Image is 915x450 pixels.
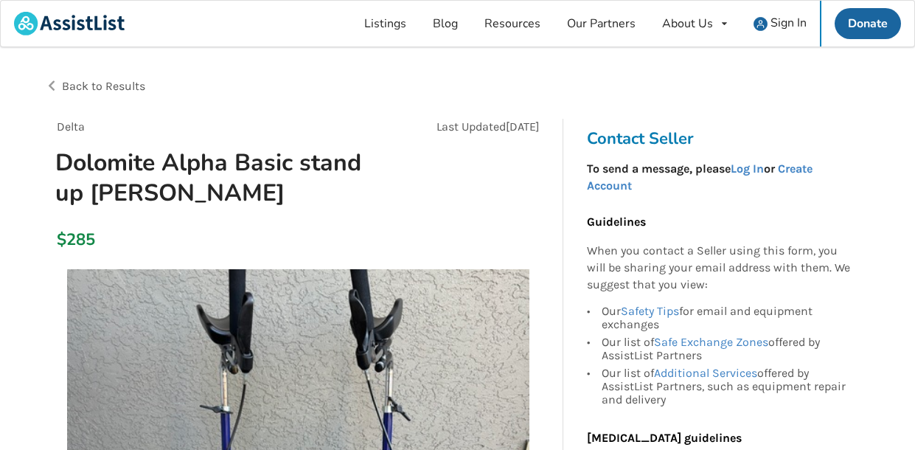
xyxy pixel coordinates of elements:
span: [DATE] [506,120,540,134]
strong: To send a message, please or [587,162,813,193]
a: Resources [471,1,554,46]
b: Guidelines [587,215,646,229]
h1: Dolomite Alpha Basic stand up [PERSON_NAME] [44,148,392,208]
a: Donate [835,8,901,39]
a: Additional Services [654,366,757,380]
span: Back to Results [62,79,145,93]
a: Listings [351,1,420,46]
img: user icon [754,17,768,31]
div: About Us [662,18,713,30]
div: $285 [57,229,65,250]
p: When you contact a Seller using this form, you will be sharing your email address with them. We s... [587,243,851,294]
span: Last Updated [436,120,506,134]
a: user icon Sign In [740,1,820,46]
a: Log In [731,162,764,176]
span: Sign In [770,15,807,31]
a: Our Partners [554,1,649,46]
div: Our list of offered by AssistList Partners, such as equipment repair and delivery [602,364,851,406]
span: Delta [57,120,85,134]
b: [MEDICAL_DATA] guidelines [587,431,742,445]
a: Safety Tips [621,304,679,318]
div: Our list of offered by AssistList Partners [602,333,851,364]
div: Our for email and equipment exchanges [602,305,851,333]
h3: Contact Seller [587,128,858,149]
img: assistlist-logo [14,12,125,35]
a: Safe Exchange Zones [654,335,768,349]
a: Blog [420,1,471,46]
